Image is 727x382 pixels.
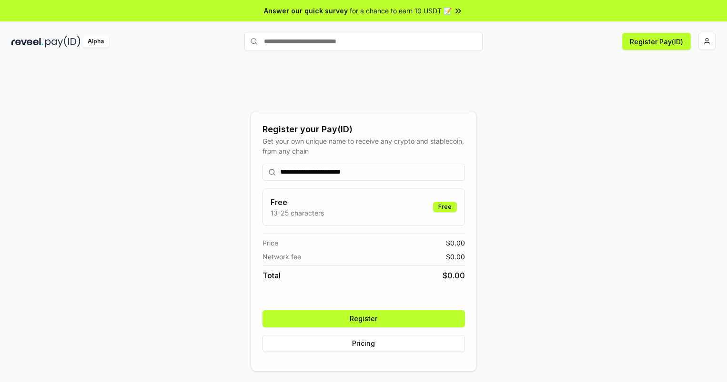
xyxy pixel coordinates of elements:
[11,36,43,48] img: reveel_dark
[263,335,465,352] button: Pricing
[271,208,324,218] p: 13-25 characters
[82,36,109,48] div: Alpha
[263,270,281,281] span: Total
[350,6,452,16] span: for a chance to earn 10 USDT 📝
[264,6,348,16] span: Answer our quick survey
[263,310,465,327] button: Register
[45,36,81,48] img: pay_id
[271,196,324,208] h3: Free
[263,252,301,262] span: Network fee
[263,123,465,136] div: Register your Pay(ID)
[622,33,691,50] button: Register Pay(ID)
[446,238,465,248] span: $ 0.00
[446,252,465,262] span: $ 0.00
[433,202,457,212] div: Free
[263,238,278,248] span: Price
[443,270,465,281] span: $ 0.00
[263,136,465,156] div: Get your own unique name to receive any crypto and stablecoin, from any chain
